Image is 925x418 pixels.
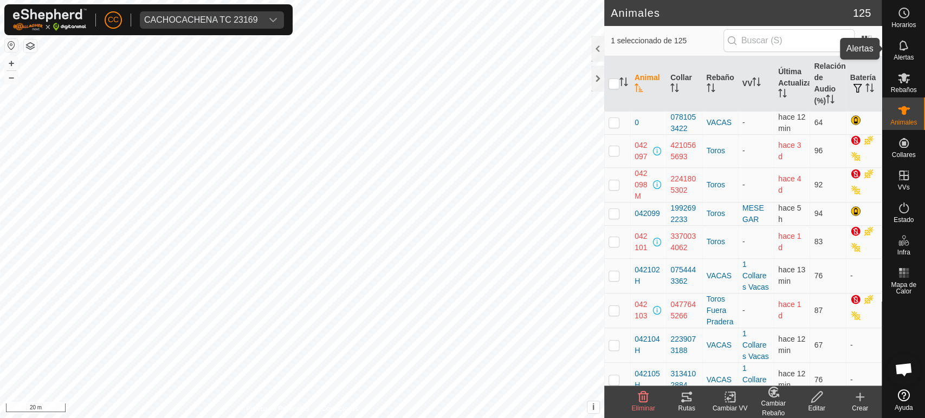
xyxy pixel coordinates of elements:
span: 14 sept 2025, 1:59 [778,232,801,252]
div: Crear [838,403,882,413]
th: Última Actualización [774,56,810,112]
span: 92 [814,180,823,189]
app-display-virtual-paddock-transition: - [742,146,745,155]
td: - [846,328,882,362]
span: 042097 [635,140,651,162]
span: Horarios [891,22,916,28]
div: 2239073188 [670,334,697,356]
div: 3134102884 [670,368,697,391]
a: 1 Collares Vacas [742,260,769,291]
input: Buscar (S) [723,29,855,52]
a: MESEGAR [742,204,764,224]
button: Capas del Mapa [24,40,37,53]
app-display-virtual-paddock-transition: - [742,306,745,315]
span: Alertas [894,54,914,61]
div: VACAS [707,117,734,128]
th: Batería [846,56,882,112]
div: 0754443362 [670,264,697,287]
a: Política de Privacidad [246,404,308,414]
div: Editar [795,403,838,413]
span: 76 [814,271,823,280]
span: CACHOCACHENA TC 23169 [140,11,262,29]
button: – [5,71,18,84]
span: 125 [853,5,871,21]
div: Toros [707,179,734,191]
app-display-virtual-paddock-transition: - [742,180,745,189]
th: Relación de Audio (%) [810,56,845,112]
p-sorticon: Activar para ordenar [865,85,874,94]
span: 96 [814,146,823,155]
h2: Animales [611,6,853,19]
div: Rutas [665,403,708,413]
span: 15 sept 2025, 9:48 [778,113,805,133]
img: Logo Gallagher [13,9,87,31]
div: Toros Fuera Pradera [707,293,734,328]
div: Cambiar VV [708,403,752,413]
span: Rebaños [890,87,916,93]
div: VACAS [707,339,734,351]
p-sorticon: Activar para ordenar [778,90,787,99]
th: Rebaño [702,56,738,112]
div: Chat abierto [888,353,920,386]
span: 0 [635,117,639,128]
app-display-virtual-paddock-transition: - [742,118,745,127]
span: 83 [814,237,823,246]
span: 87 [814,306,823,315]
p-sorticon: Activar para ordenar [670,85,679,94]
div: Toros [707,145,734,156]
a: 1 Collares Vacas [742,364,769,395]
span: 15 sept 2025, 9:49 [778,335,805,355]
span: i [592,402,594,412]
th: Collar [666,56,702,112]
span: 94 [814,209,823,218]
span: CC [108,14,119,25]
span: 042099 [635,208,660,219]
span: 15 sept 2025, 9:48 [778,369,805,389]
span: 042102H [635,264,662,287]
div: Toros [707,208,734,219]
span: 11 sept 2025, 1:58 [778,174,801,194]
p-sorticon: Activar para ordenar [619,79,628,88]
span: 64 [814,118,823,127]
span: 042101 [635,231,651,253]
div: VACAS [707,270,734,282]
th: Animal [630,56,666,112]
span: Infra [897,249,910,256]
div: 0781053422 [670,112,697,134]
td: - [846,258,882,293]
th: VV [738,56,774,112]
div: Toros [707,236,734,247]
div: Cambiar Rebaño [752,399,795,418]
a: Contáctenos [321,404,358,414]
div: 1992692233 [670,203,697,225]
span: 042103 [635,299,651,322]
button: Restablecer Mapa [5,39,18,52]
span: VVs [897,184,909,191]
div: 4210565693 [670,140,697,162]
span: 15 sept 2025, 4:29 [778,204,801,224]
span: Animales [890,119,917,126]
span: 042104H [635,334,662,356]
span: Ayuda [895,404,913,411]
span: Mapa de Calor [885,282,922,295]
span: 12 sept 2025, 1:58 [778,141,801,161]
span: 14 sept 2025, 3:09 [778,300,801,320]
a: 1 Collares Vacas [742,329,769,361]
span: Collares [891,152,915,158]
button: i [587,401,599,413]
a: Ayuda [882,385,925,415]
p-sorticon: Activar para ordenar [635,85,643,94]
span: 67 [814,341,823,349]
div: 3370034062 [670,231,697,253]
p-sorticon: Activar para ordenar [707,85,715,94]
app-display-virtual-paddock-transition: - [742,237,745,246]
span: 042105H [635,368,662,391]
div: 0477645266 [670,299,697,322]
p-sorticon: Activar para ordenar [752,79,761,88]
td: - [846,362,882,397]
div: 2241805302 [670,173,697,196]
div: dropdown trigger [262,11,284,29]
span: Eliminar [631,404,655,412]
div: CACHOCACHENA TC 23169 [144,16,258,24]
span: Estado [894,217,914,223]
